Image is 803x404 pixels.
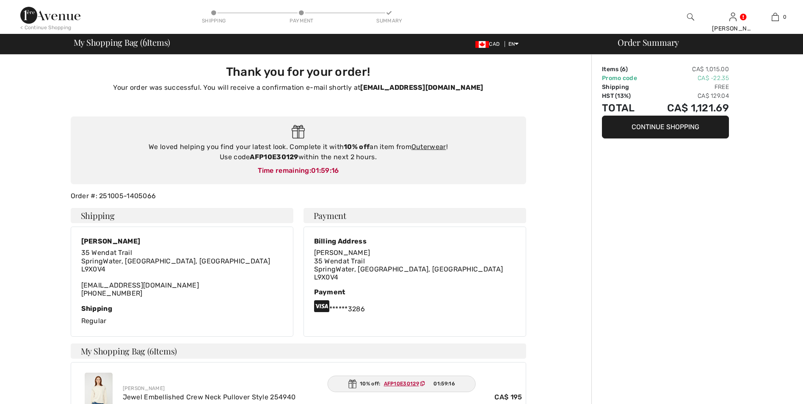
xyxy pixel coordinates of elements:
td: CA$ 1,015.00 [648,65,729,74]
span: 0 [783,13,786,21]
td: CA$ -22.35 [648,74,729,83]
img: Canadian Dollar [475,41,489,48]
h4: Payment [304,208,526,223]
div: Shipping [81,304,283,313]
div: 10% off: [327,376,476,392]
td: HST (13%) [602,91,648,100]
a: Jewel Embellished Crew Neck Pullover Style 254940 [123,393,296,401]
td: CA$ 1,121.69 [648,100,729,116]
h4: Shipping [71,208,293,223]
div: Billing Address [314,237,503,245]
strong: [EMAIL_ADDRESS][DOMAIN_NAME] [360,83,483,91]
img: My Info [729,12,737,22]
td: Items ( ) [602,65,648,74]
td: CA$ 129.04 [648,91,729,100]
span: CAD [475,41,503,47]
div: [PERSON_NAME] [712,24,753,33]
p: Your order was successful. You will receive a confirmation e-mail shortly at [76,83,521,93]
h4: My Shopping Bag ( Items) [71,343,526,359]
div: We loved helping you find your latest look. Complete it with an item from ! Use code within the n... [79,142,518,162]
td: Promo code [602,74,648,83]
div: Regular [81,304,283,326]
h3: Thank you for your order! [76,65,521,79]
a: Sign In [729,13,737,21]
button: Continue Shopping [602,116,729,138]
a: 0 [754,12,796,22]
span: 6 [143,36,147,47]
span: 35 Wendat Trail SpringWater, [GEOGRAPHIC_DATA], [GEOGRAPHIC_DATA] L9X0V4 [314,257,503,281]
span: CA$ 195 [494,392,522,402]
td: Shipping [602,83,648,91]
div: Order #: 251005-1405066 [66,191,531,201]
div: Summary [376,17,402,25]
div: [PERSON_NAME] [123,385,522,392]
span: 6 [622,66,626,73]
img: search the website [687,12,694,22]
img: Gift.svg [292,125,305,139]
span: EN [508,41,519,47]
td: Total [602,100,648,116]
div: Order Summary [607,38,798,47]
a: Outerwear [411,143,446,151]
span: 35 Wendat Trail SpringWater, [GEOGRAPHIC_DATA], [GEOGRAPHIC_DATA] L9X0V4 [81,249,270,273]
div: [EMAIL_ADDRESS][DOMAIN_NAME] [PHONE_NUMBER] [81,249,270,297]
div: Payment [314,288,516,296]
span: [PERSON_NAME] [314,249,370,257]
span: My Shopping Bag ( Items) [74,38,171,47]
div: [PERSON_NAME] [81,237,270,245]
div: Payment [289,17,314,25]
img: Gift.svg [348,379,356,388]
td: Free [648,83,729,91]
strong: 10% off [344,143,370,151]
img: My Bag [772,12,779,22]
ins: AFP10E30129 [384,381,419,387]
span: 6 [149,345,154,357]
div: Shipping [201,17,226,25]
span: 01:59:16 [433,380,455,387]
div: < Continue Shopping [20,24,72,31]
img: 1ère Avenue [20,7,80,24]
span: 01:59:16 [311,166,339,174]
strong: AFP10E30129 [250,153,298,161]
div: Time remaining: [79,166,518,176]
